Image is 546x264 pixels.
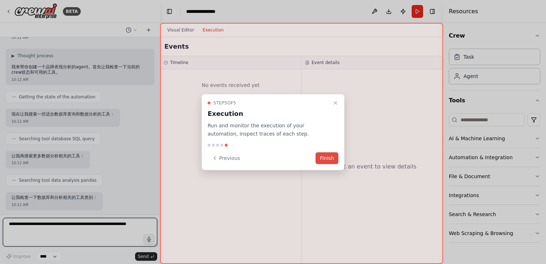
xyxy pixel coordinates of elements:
button: Close walkthrough [331,99,340,107]
p: Run and monitor the execution of your automation, inspect traces of each step. [208,122,330,138]
button: Hide left sidebar [164,6,174,16]
span: Step 5 of 5 [213,100,236,106]
button: Finish [316,152,338,164]
h3: Execution [208,109,330,119]
button: Previous [208,152,244,164]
